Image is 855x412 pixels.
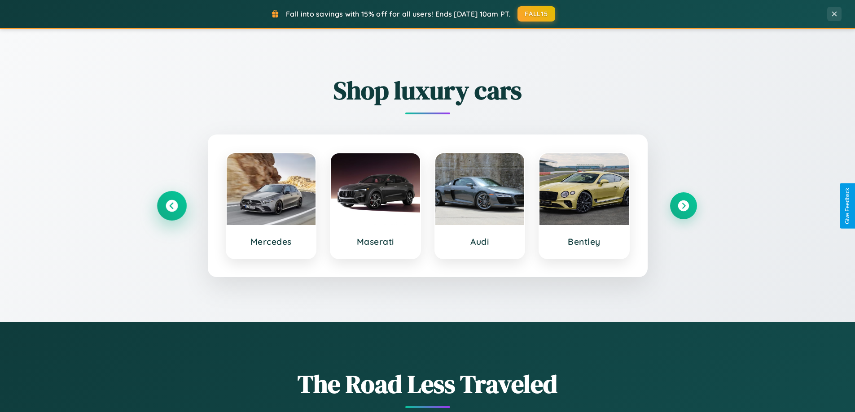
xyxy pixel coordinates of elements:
[340,236,411,247] h3: Maserati
[158,367,697,401] h1: The Road Less Traveled
[158,73,697,108] h2: Shop luxury cars
[548,236,620,247] h3: Bentley
[444,236,516,247] h3: Audi
[286,9,511,18] span: Fall into savings with 15% off for all users! Ends [DATE] 10am PT.
[236,236,307,247] h3: Mercedes
[844,188,851,224] div: Give Feedback
[517,6,555,22] button: FALL15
